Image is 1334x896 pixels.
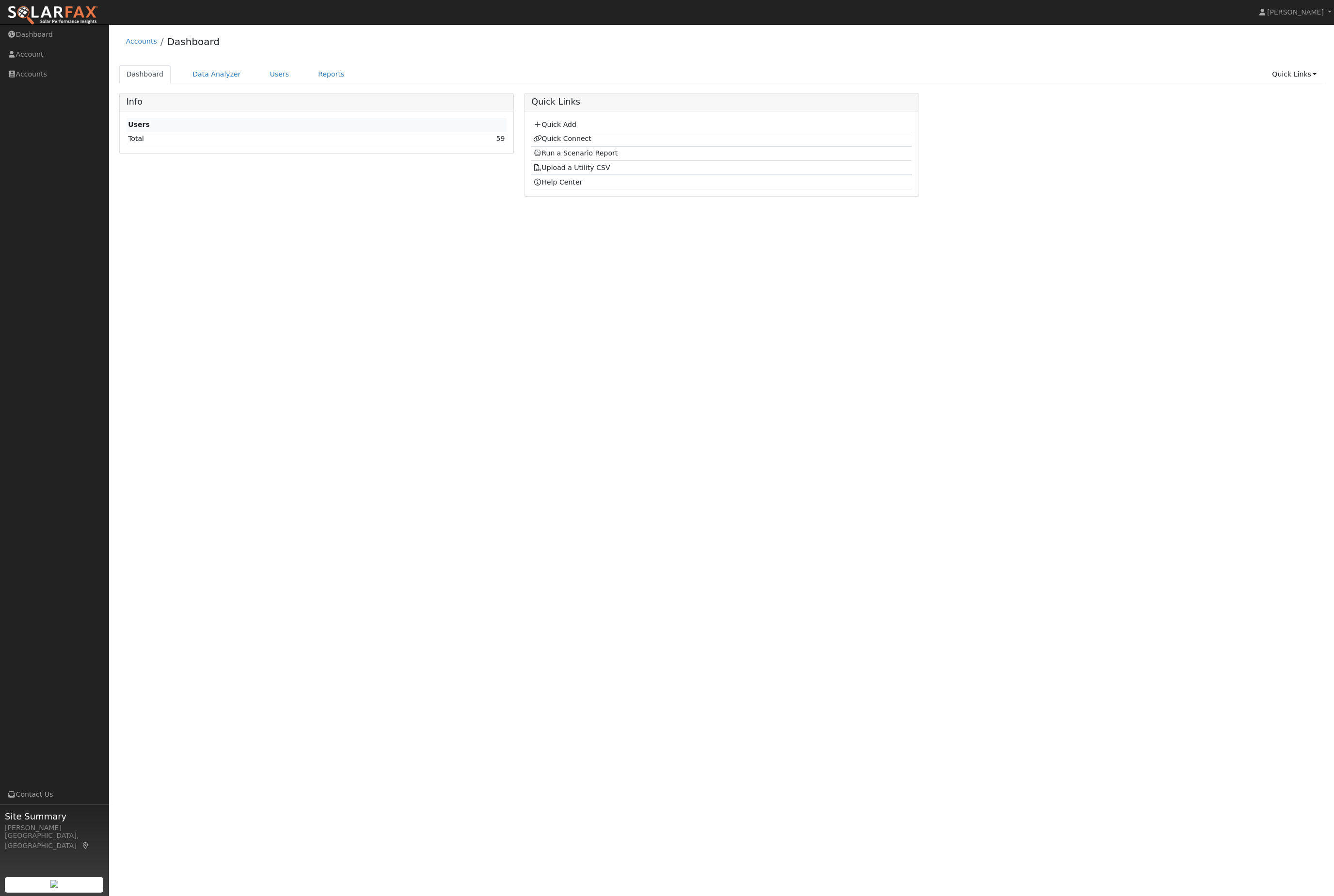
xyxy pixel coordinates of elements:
[1267,8,1324,16] span: [PERSON_NAME]
[81,842,90,850] a: Map
[5,831,104,851] div: [GEOGRAPHIC_DATA], [GEOGRAPHIC_DATA]
[5,823,104,833] div: [PERSON_NAME]
[7,5,98,26] img: SolarFax
[185,65,248,83] a: Data Analyzer
[263,65,297,83] a: Users
[1265,65,1324,83] a: Quick Links
[126,37,157,45] a: Accounts
[119,65,171,83] a: Dashboard
[50,880,58,888] img: retrieve
[311,65,351,83] a: Reports
[167,36,220,47] a: Dashboard
[5,810,104,823] span: Site Summary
